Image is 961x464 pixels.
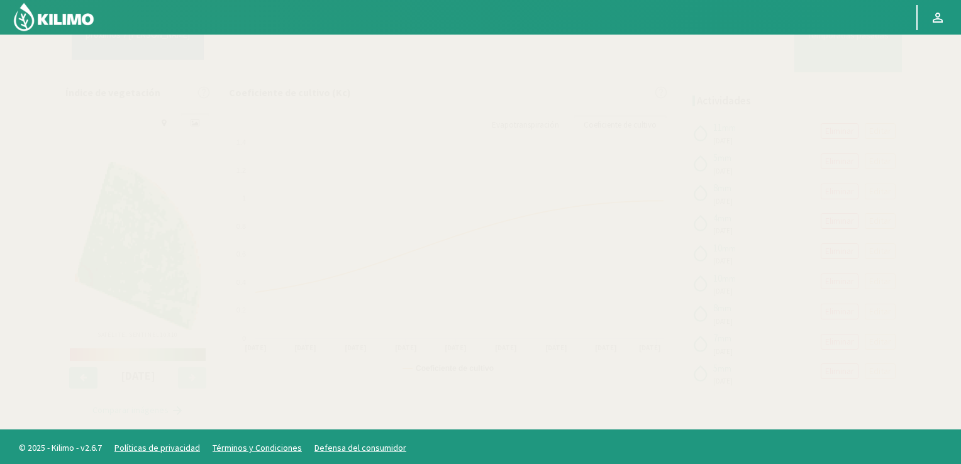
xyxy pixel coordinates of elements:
[229,85,351,100] p: Coeficiente de cultivo (Kc)
[236,306,246,314] text: 0.2
[825,274,854,289] p: Eliminar
[713,182,718,194] span: 8
[495,343,517,353] text: [DATE]
[821,243,858,259] button: Eliminar
[242,334,246,342] text: 0
[713,332,718,344] span: 7
[825,334,854,349] p: Eliminar
[825,124,854,138] p: Eliminar
[869,184,891,199] p: Editar
[245,343,267,353] text: [DATE]
[865,153,896,169] button: Editar
[722,122,736,133] span: mm
[869,334,891,349] p: Editar
[821,123,858,139] button: Eliminar
[13,2,95,32] img: Kilimo
[869,364,891,378] p: Editar
[865,213,896,229] button: Editar
[821,363,858,379] button: Eliminar
[865,304,896,319] button: Editar
[713,166,733,177] span: [DATE]
[825,154,854,168] p: Eliminar
[825,244,854,258] p: Eliminar
[865,273,896,289] button: Editar
[825,364,854,378] p: Eliminar
[713,196,733,207] span: [DATE]
[80,398,196,423] button: Comparar imágenes
[713,226,733,236] span: [DATE]
[825,214,854,228] p: Eliminar
[869,244,891,258] p: Editar
[236,167,246,174] text: 1.2
[160,331,179,339] span: 10X10
[213,442,302,453] a: Términos y Condiciones
[105,370,171,382] h4: [DATE]
[713,121,722,133] span: 11
[713,286,733,297] span: [DATE]
[821,334,858,350] button: Eliminar
[821,273,858,289] button: Eliminar
[869,154,891,168] p: Editar
[314,442,406,453] a: Defensa del consumidor
[869,274,891,289] p: Editar
[595,343,617,353] text: [DATE]
[718,333,731,344] span: mm
[718,182,731,194] span: mm
[713,212,718,224] span: 4
[865,363,896,379] button: Editar
[825,184,854,199] p: Eliminar
[722,243,736,254] span: mm
[804,31,892,40] div: Temporadas pasadas
[865,184,896,199] button: Editar
[713,316,733,327] span: [DATE]
[395,343,417,353] text: [DATE]
[416,364,494,373] text: Coeficiente de cultivo
[236,250,246,258] text: 0.6
[713,256,733,267] span: [DATE]
[713,136,733,146] span: [DATE]
[242,194,246,202] text: 1
[236,279,246,286] text: 0.4
[697,95,751,107] h4: Actividades
[825,304,854,319] p: Eliminar
[70,348,206,361] img: scale
[294,343,316,353] text: [DATE]
[639,343,661,353] text: [DATE]
[236,223,246,230] text: 0.8
[345,343,367,353] text: [DATE]
[713,376,733,387] span: [DATE]
[445,343,467,353] text: [DATE]
[869,304,891,319] p: Editar
[821,153,858,169] button: Eliminar
[65,85,160,100] p: Índice de vegetación
[865,123,896,139] button: Editar
[713,272,722,284] span: 10
[718,213,731,224] span: mm
[481,114,570,136] a: Evapotranspiración
[713,302,718,314] span: 8
[13,441,108,455] span: © 2025 - Kilimo - v2.6.7
[869,124,891,138] p: Editar
[869,214,891,228] p: Editar
[722,273,736,284] span: mm
[236,138,246,146] text: 1.4
[97,330,179,340] p: Satélite: Sentinel
[545,343,567,353] text: [DATE]
[573,114,667,136] a: Coeficiente de cultivo
[713,242,722,254] span: 10
[821,213,858,229] button: Eliminar
[718,152,731,163] span: mm
[718,302,731,314] span: mm
[718,363,731,374] span: mm
[821,184,858,199] button: Eliminar
[114,442,200,453] a: Políticas de privacidad
[75,162,201,330] img: aba62edc-c499-4d1d-922a-7b2e0550213c_-_sentinel_-_2025-08-11.png
[865,334,896,350] button: Editar
[713,362,718,374] span: 5
[713,346,733,357] span: [DATE]
[821,304,858,319] button: Eliminar
[713,152,718,163] span: 5
[865,243,896,259] button: Editar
